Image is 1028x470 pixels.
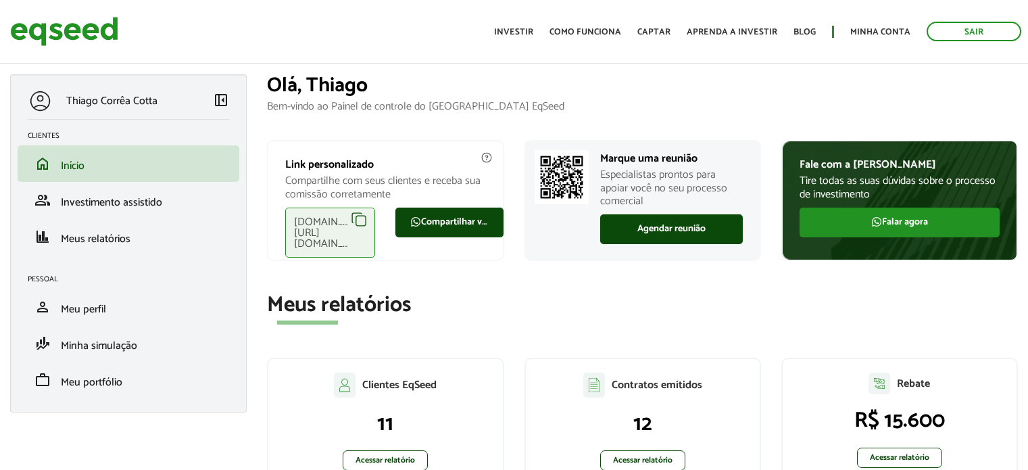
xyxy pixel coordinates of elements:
[61,373,122,392] span: Meu portfólio
[267,293,1018,317] h2: Meus relatórios
[34,335,51,352] span: finance_mode
[61,157,84,175] span: Início
[612,379,702,392] p: Contratos emitidos
[66,95,157,108] p: Thiago Corrêa Cotta
[494,28,533,37] a: Investir
[28,275,239,283] h2: Pessoal
[18,325,239,362] li: Minha simulação
[481,151,493,164] img: agent-meulink-info2.svg
[535,150,589,204] img: Marcar reunião com consultor
[800,158,1000,171] p: Fale com a [PERSON_NAME]
[61,337,137,355] span: Minha simulação
[637,28,670,37] a: Captar
[362,379,437,392] p: Clientes EqSeed
[687,28,777,37] a: Aprenda a investir
[539,411,746,437] p: 12
[927,22,1021,41] a: Sair
[213,92,229,108] span: left_panel_close
[549,28,621,37] a: Como funciona
[18,145,239,182] li: Início
[796,408,1003,433] p: R$ 15.600
[28,335,229,352] a: finance_modeMinha simulação
[282,411,489,437] p: 11
[34,372,51,388] span: work
[28,192,229,208] a: groupInvestimento assistido
[28,156,229,172] a: homeInício
[18,362,239,398] li: Meu portfólio
[34,229,51,245] span: finance
[34,156,51,172] span: home
[334,373,356,397] img: agent-clientes.svg
[61,300,106,319] span: Meu perfil
[600,168,743,208] p: Especialistas prontos para apoiar você no seu processo comercial
[18,289,239,325] li: Meu perfil
[868,373,890,394] img: agent-relatorio.svg
[600,152,743,165] p: Marque uma reunião
[871,216,882,227] img: FaWhatsapp.svg
[267,74,1018,97] h1: Olá, Thiago
[800,174,1000,200] p: Tire todas as suas dúvidas sobre o processo de investimento
[34,192,51,208] span: group
[410,216,421,227] img: FaWhatsapp.svg
[897,377,930,390] p: Rebate
[213,92,229,111] a: Colapsar menu
[600,214,743,244] a: Agendar reunião
[583,373,605,398] img: agent-contratos.svg
[395,208,504,237] a: Compartilhar via WhatsApp
[28,372,229,388] a: workMeu portfólio
[793,28,816,37] a: Blog
[285,208,375,258] div: [DOMAIN_NAME][URL][DOMAIN_NAME]
[28,299,229,315] a: personMeu perfil
[800,208,1000,237] a: Falar agora
[34,299,51,315] span: person
[850,28,910,37] a: Minha conta
[18,182,239,218] li: Investimento assistido
[28,229,229,245] a: financeMeus relatórios
[857,448,942,468] a: Acessar relatório
[10,14,118,49] img: EqSeed
[267,100,1018,113] p: Bem-vindo ao Painel de controle do [GEOGRAPHIC_DATA] EqSeed
[28,132,239,140] h2: Clientes
[285,158,485,171] p: Link personalizado
[285,174,485,200] p: Compartilhe com seus clientes e receba sua comissão corretamente
[18,218,239,255] li: Meus relatórios
[61,193,162,212] span: Investimento assistido
[61,230,130,248] span: Meus relatórios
